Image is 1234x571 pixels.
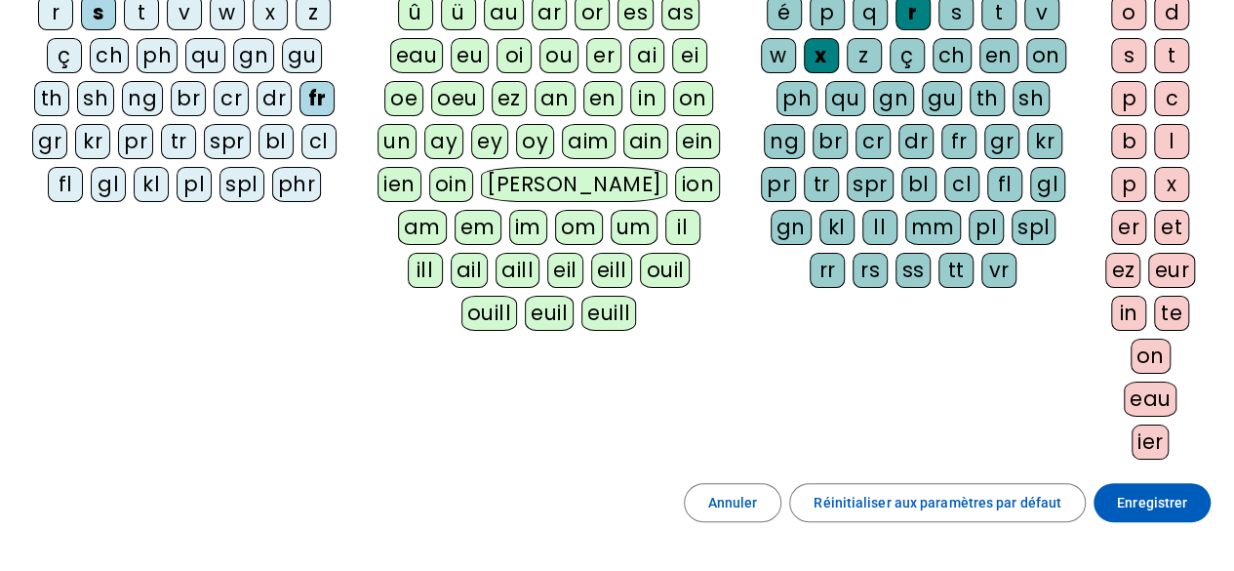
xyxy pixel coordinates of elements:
div: pl [177,167,212,202]
div: gu [922,81,962,116]
div: cr [214,81,249,116]
div: gn [233,38,274,73]
div: gn [771,210,812,245]
div: un [378,124,417,159]
div: th [970,81,1005,116]
div: tr [161,124,196,159]
div: qu [825,81,865,116]
span: Réinitialiser aux paramètres par défaut [814,491,1061,514]
div: ez [492,81,527,116]
div: aill [496,253,539,288]
div: z [847,38,882,73]
div: im [509,210,547,245]
div: am [398,210,447,245]
div: kl [134,167,169,202]
div: eur [1148,253,1195,288]
div: bl [259,124,294,159]
div: t [1154,38,1189,73]
div: cl [301,124,337,159]
div: ein [676,124,720,159]
div: pl [969,210,1004,245]
div: um [611,210,657,245]
div: gn [873,81,914,116]
div: ill [408,253,443,288]
div: gl [91,167,126,202]
div: vr [981,253,1016,288]
div: ier [1132,425,1170,460]
div: kr [1027,124,1062,159]
div: ph [137,38,178,73]
div: cl [944,167,979,202]
div: sh [1013,81,1050,116]
div: ain [623,124,669,159]
div: ei [672,38,707,73]
div: pr [761,167,796,202]
div: kr [75,124,110,159]
div: oin [429,167,474,202]
div: euil [525,296,574,331]
div: p [1111,81,1146,116]
div: kl [819,210,855,245]
div: br [813,124,848,159]
div: th [34,81,69,116]
div: ph [776,81,817,116]
div: gu [282,38,322,73]
div: ch [933,38,972,73]
div: x [1154,167,1189,202]
div: cr [856,124,891,159]
div: ai [629,38,664,73]
div: om [555,210,603,245]
div: fl [987,167,1022,202]
button: Annuler [684,483,782,522]
div: sh [77,81,114,116]
div: er [1111,210,1146,245]
div: oi [497,38,532,73]
div: qu [185,38,225,73]
div: ien [378,167,421,202]
div: eau [1124,382,1177,417]
div: ey [471,124,508,159]
div: bl [901,167,936,202]
div: et [1154,210,1189,245]
div: spl [1012,210,1056,245]
div: on [1131,339,1171,374]
button: Réinitialiser aux paramètres par défaut [789,483,1086,522]
div: gl [1030,167,1065,202]
div: w [761,38,796,73]
div: euill [581,296,636,331]
div: em [455,210,501,245]
div: fl [48,167,83,202]
span: Enregistrer [1117,491,1187,514]
div: oe [384,81,423,116]
div: te [1154,296,1189,331]
div: il [665,210,700,245]
div: ez [1105,253,1140,288]
div: pr [118,124,153,159]
div: p [1111,167,1146,202]
div: br [171,81,206,116]
div: gr [984,124,1019,159]
div: rs [853,253,888,288]
div: in [630,81,665,116]
div: s [1111,38,1146,73]
div: ng [764,124,805,159]
div: oeu [431,81,484,116]
div: ouil [640,253,690,288]
div: ç [47,38,82,73]
div: in [1111,296,1146,331]
div: ch [90,38,129,73]
div: dr [898,124,934,159]
div: fr [941,124,976,159]
div: ss [896,253,931,288]
div: on [673,81,713,116]
div: an [535,81,576,116]
div: tr [804,167,839,202]
div: mm [905,210,961,245]
div: phr [272,167,322,202]
div: spr [204,124,251,159]
div: ou [539,38,578,73]
div: eil [547,253,583,288]
div: c [1154,81,1189,116]
button: Enregistrer [1094,483,1211,522]
div: er [586,38,621,73]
